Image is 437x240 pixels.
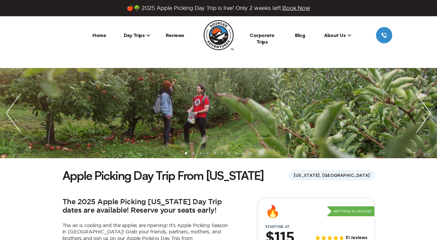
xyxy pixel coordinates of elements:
a: Home [93,32,106,38]
a: Corporate Trips [250,32,275,45]
li: slide item 5 [214,152,216,155]
span: Day Trips [124,32,151,38]
li: slide item 1 [185,152,187,155]
a: Reviews [166,32,184,38]
li: slide item 8 [235,152,238,155]
h1: Apple Picking Day Trip From [US_STATE] [62,167,264,183]
div: 🔥 [265,205,280,217]
p: Best Price Guarantee [327,206,375,217]
span: About Us [324,32,351,38]
li: slide item 4 [207,152,209,155]
img: Sourced Adventures company logo [204,20,234,50]
li: slide item 7 [228,152,231,155]
h2: The 2025 Apple Picking [US_STATE] Day Trip dates are available! Reserve your seats early! [62,198,231,215]
li: slide item 9 [243,152,245,155]
li: slide item 2 [192,152,195,155]
li: slide item 3 [199,152,202,155]
span: [US_STATE], [GEOGRAPHIC_DATA] [289,170,375,180]
span: 🍎🌳 2025 Apple Picking Day Trip is live! Only 2 weeks left. [127,5,310,11]
li: slide item 10 [250,152,252,155]
span: Starting at [258,225,297,229]
span: Book Now [282,5,310,11]
li: slide item 6 [221,152,223,155]
a: Blog [295,32,305,38]
img: next slide / item [410,68,437,158]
